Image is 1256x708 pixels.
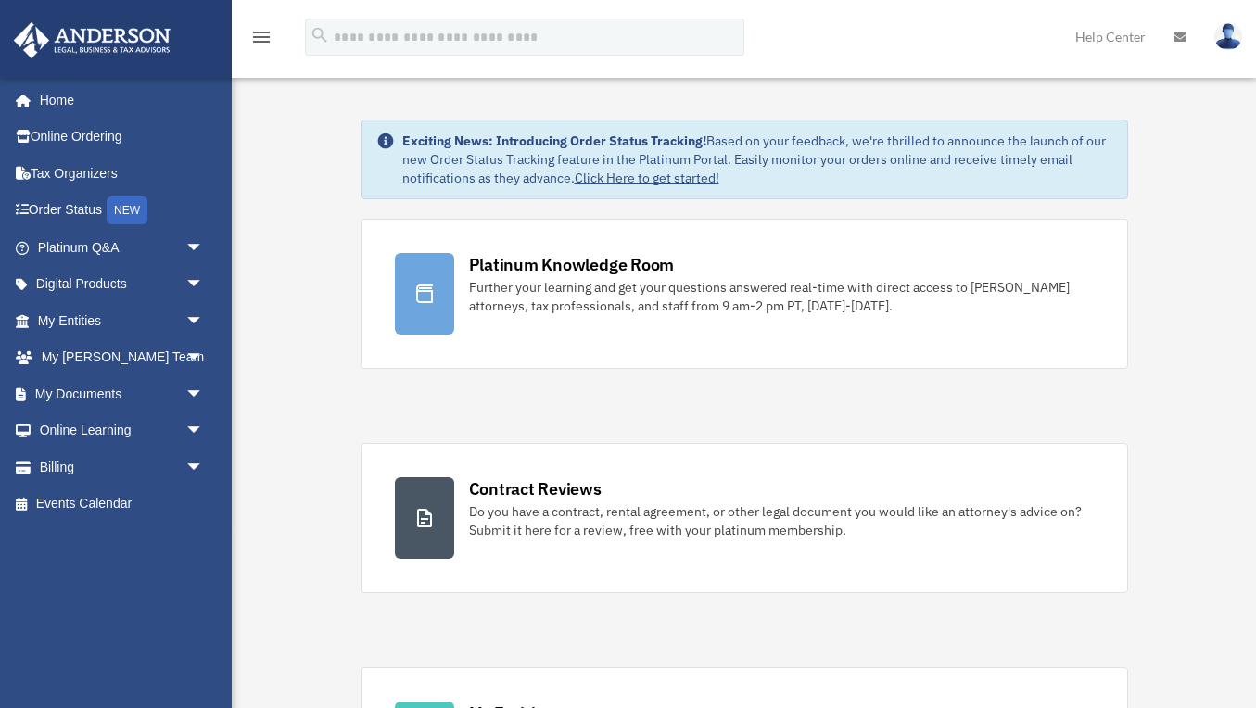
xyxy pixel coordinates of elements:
[13,375,232,412] a: My Documentsarrow_drop_down
[361,443,1128,593] a: Contract Reviews Do you have a contract, rental agreement, or other legal document you would like...
[13,82,222,119] a: Home
[13,486,232,523] a: Events Calendar
[361,219,1128,369] a: Platinum Knowledge Room Further your learning and get your questions answered real-time with dire...
[13,192,232,230] a: Order StatusNEW
[402,132,1112,187] div: Based on your feedback, we're thrilled to announce the launch of our new Order Status Tracking fe...
[310,25,330,45] i: search
[13,119,232,156] a: Online Ordering
[13,412,232,449] a: Online Learningarrow_drop_down
[469,502,1094,539] div: Do you have a contract, rental agreement, or other legal document you would like an attorney's ad...
[469,253,675,276] div: Platinum Knowledge Room
[13,449,232,486] a: Billingarrow_drop_down
[1214,23,1242,50] img: User Pic
[402,133,706,149] strong: Exciting News: Introducing Order Status Tracking!
[185,339,222,377] span: arrow_drop_down
[469,278,1094,315] div: Further your learning and get your questions answered real-time with direct access to [PERSON_NAM...
[250,32,273,48] a: menu
[13,339,232,376] a: My [PERSON_NAME] Teamarrow_drop_down
[185,412,222,450] span: arrow_drop_down
[185,449,222,487] span: arrow_drop_down
[185,266,222,304] span: arrow_drop_down
[185,375,222,413] span: arrow_drop_down
[469,477,602,500] div: Contract Reviews
[575,170,719,186] a: Click Here to get started!
[13,229,232,266] a: Platinum Q&Aarrow_drop_down
[8,22,176,58] img: Anderson Advisors Platinum Portal
[13,155,232,192] a: Tax Organizers
[250,26,273,48] i: menu
[185,302,222,340] span: arrow_drop_down
[13,266,232,303] a: Digital Productsarrow_drop_down
[13,302,232,339] a: My Entitiesarrow_drop_down
[185,229,222,267] span: arrow_drop_down
[107,196,147,224] div: NEW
